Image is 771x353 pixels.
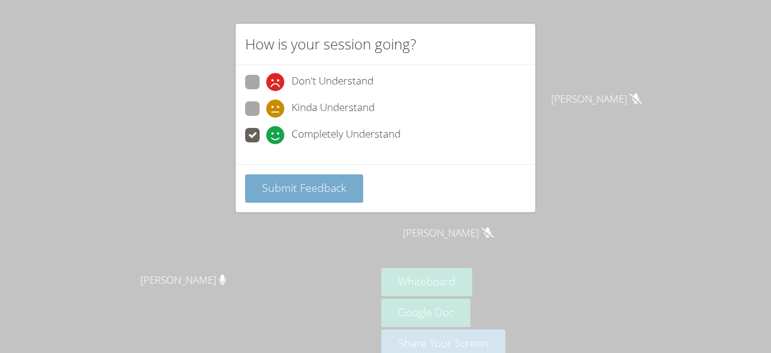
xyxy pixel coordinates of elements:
button: Submit Feedback [245,174,363,203]
span: Completely Understand [292,126,401,144]
span: Don't Understand [292,73,373,91]
h2: How is your session going? [245,33,416,55]
span: Kinda Understand [292,100,375,118]
span: Submit Feedback [262,180,346,195]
